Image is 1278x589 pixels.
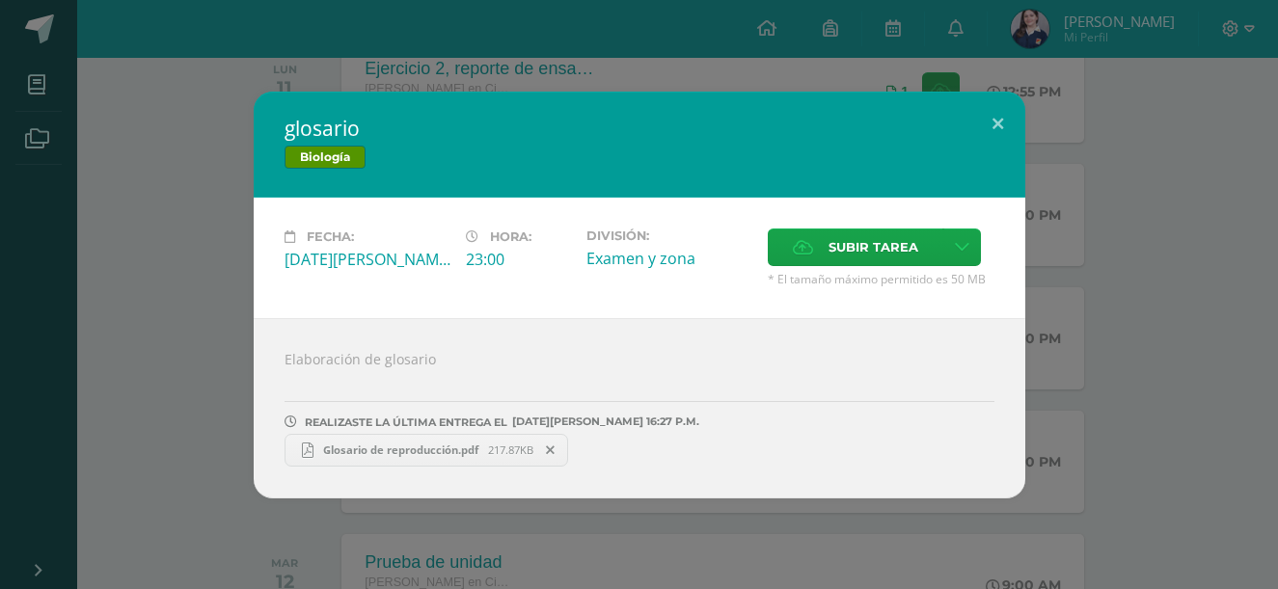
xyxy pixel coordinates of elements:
[305,415,507,429] span: REALIZASTE LA ÚLTIMA ENTREGA EL
[488,442,533,457] span: 217.87KB
[586,248,752,269] div: Examen y zona
[307,229,354,244] span: Fecha:
[534,440,567,461] span: Remover entrega
[507,421,699,422] span: [DATE][PERSON_NAME] 16:27 P.M.
[829,229,918,265] span: Subir tarea
[254,318,1025,498] div: Elaboración de glosario
[285,115,994,142] h2: glosario
[490,229,531,244] span: Hora:
[970,92,1025,157] button: Close (Esc)
[313,442,488,457] span: Glosario de reproducción.pdf
[586,228,752,243] label: División:
[285,146,366,169] span: Biología
[285,434,569,467] a: Glosario de reproducción.pdf 217.87KB
[466,249,571,270] div: 23:00
[768,271,994,287] span: * El tamaño máximo permitido es 50 MB
[285,249,450,270] div: [DATE][PERSON_NAME]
